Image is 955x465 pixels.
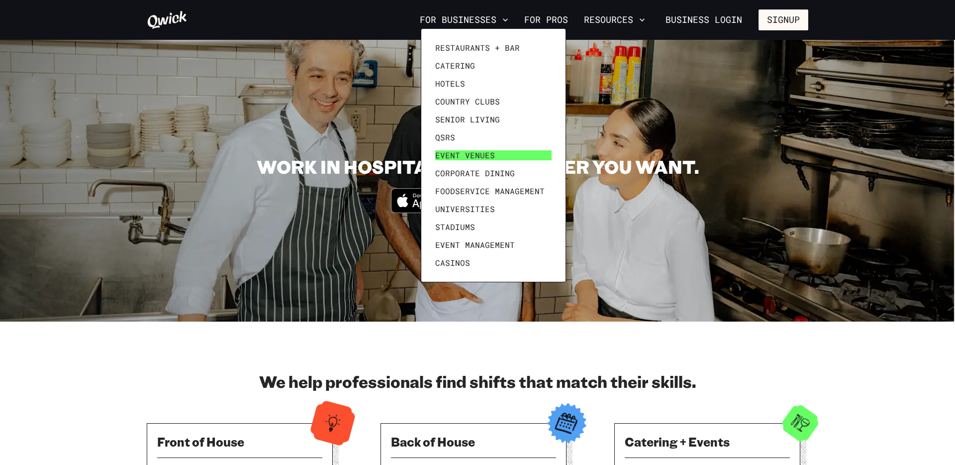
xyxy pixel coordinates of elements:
span: Corporate Dining [435,168,515,178]
span: Casinos [435,258,470,268]
span: Event Management [435,240,515,250]
span: Catering [435,61,475,71]
span: QSRs [435,132,455,142]
span: Country Clubs [435,97,500,107]
span: Stadiums [435,222,475,232]
span: Foodservice Management [435,186,545,196]
span: Senior Living [435,115,500,124]
span: Restaurants + Bar [435,43,520,53]
span: Event Venues [435,150,495,160]
span: Hotels [435,79,465,89]
span: Universities [435,204,495,214]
